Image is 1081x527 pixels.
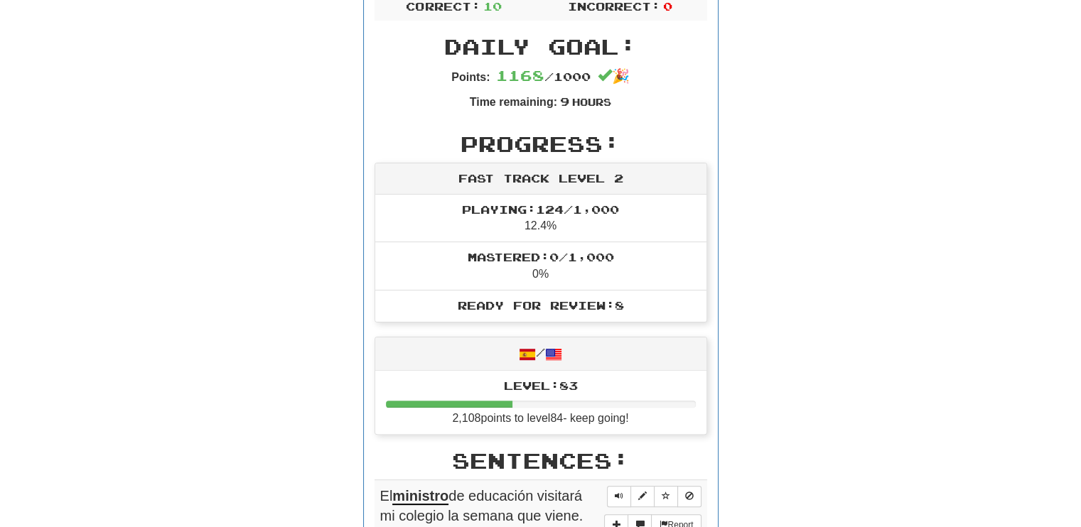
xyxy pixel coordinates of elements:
button: Play sentence audio [607,486,631,507]
h2: Daily Goal: [375,35,707,58]
div: / [375,337,706,371]
h2: Progress: [375,132,707,156]
div: Sentence controls [607,486,701,507]
li: 2,108 points to level 84 - keep going! [375,371,706,434]
li: 0% [375,241,706,290]
h2: Sentences: [375,449,707,472]
button: Toggle favorite [654,486,678,507]
button: Edit sentence [630,486,655,507]
strong: Time remaining: [470,96,557,108]
span: 1168 [496,67,544,84]
u: ministro [392,488,448,505]
span: Level: 83 [504,379,578,392]
span: 🎉 [598,68,630,84]
span: Ready for Review: 8 [458,298,624,312]
span: 9 [560,94,569,108]
strong: Points: [451,71,490,83]
div: Fast Track Level 2 [375,163,706,195]
span: El de educación visitará mi colegio la semana que viene. [380,488,583,524]
span: Playing: 124 / 1,000 [462,202,619,216]
span: / 1000 [496,70,591,83]
button: Toggle ignore [677,486,701,507]
small: Hours [572,96,611,108]
li: 12.4% [375,195,706,243]
span: Mastered: 0 / 1,000 [468,250,614,263]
